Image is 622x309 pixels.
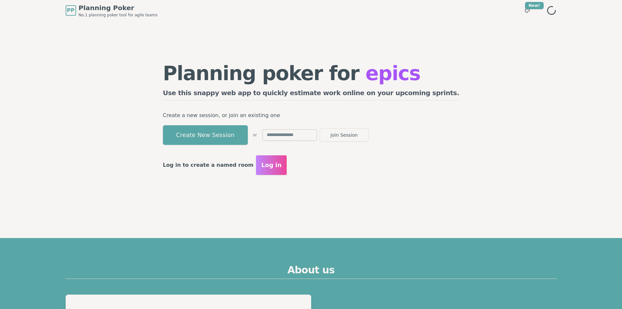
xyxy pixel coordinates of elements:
[256,155,287,175] button: Log in
[253,132,257,138] span: or
[163,88,459,100] h2: Use this snappy web app to quickly estimate work online on your upcoming sprints.
[261,161,281,170] span: Log in
[67,7,74,14] span: PP
[66,264,557,279] h2: About us
[163,111,459,120] p: Create a new session, or join an existing one
[163,161,254,170] p: Log in to create a named room
[525,2,544,9] div: New!
[66,3,158,18] a: PPPlanning PokerNo.1 planning poker tool for agile teams
[320,129,369,142] button: Join Session
[79,12,158,18] span: No.1 planning poker tool for agile teams
[79,3,158,12] span: Planning Poker
[163,125,248,145] button: Create New Session
[521,5,533,16] button: New!
[365,62,420,85] span: epics
[163,63,459,83] h1: Planning poker for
